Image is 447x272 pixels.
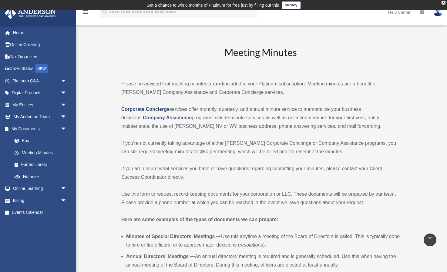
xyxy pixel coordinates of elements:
b: Annual Directors’ Meetings — [126,254,195,259]
li: An annual directors’ meeting is required and is generally scheduled. Use this when having the ann... [126,252,400,269]
a: My Documentsarrow_drop_down [4,123,76,135]
i: search [101,8,108,15]
a: survey [282,2,301,9]
a: Online Ordering [4,39,76,51]
a: Tax Organizers [4,51,76,63]
span: arrow_drop_down [61,87,73,99]
p: services offer monthly, quarterly, and annual minute service to memorialize your business decisio... [121,105,400,131]
a: Meeting Minutes [8,147,73,159]
strong: Here are some examples of the types of documents we can prepare: [121,217,278,222]
a: My Anderson Teamarrow_drop_down [4,111,76,123]
a: Order StatusNEW [4,63,76,75]
span: arrow_drop_down [61,75,73,87]
i: menu [82,8,89,16]
img: User Pic [433,8,442,16]
a: Digital Productsarrow_drop_down [4,87,76,99]
a: Events Calendar [4,207,76,219]
i: vertical_align_top [426,236,434,243]
h2: Meeting Minutes [121,46,400,71]
a: Box [8,135,76,147]
a: Company Assistance [143,115,192,120]
p: Use this form to request record-keeping documents for your corporation or LLC. These documents wi... [121,190,400,207]
a: menu [82,11,89,16]
a: Billingarrow_drop_down [4,194,76,207]
span: arrow_drop_down [61,183,73,195]
a: My Entitiesarrow_drop_down [4,99,76,111]
span: arrow_drop_down [61,194,73,207]
a: vertical_align_top [424,234,436,246]
span: arrow_drop_down [61,99,73,111]
a: Platinum Q&Aarrow_drop_down [4,75,76,87]
p: Please be advised that meeting minutes are included in your Platinum subscription. Meeting minute... [121,80,400,97]
a: Online Learningarrow_drop_down [4,183,76,195]
span: arrow_drop_down [61,123,73,135]
img: Anderson Advisors Platinum Portal [3,7,58,19]
a: Home [4,27,76,39]
strong: not [216,81,223,86]
span: arrow_drop_down [61,111,73,123]
a: Forms Library [8,159,76,171]
a: Corporate Concierge [121,107,170,112]
div: NEW [35,64,48,73]
em: resolutions [240,242,263,247]
b: Minutes of Special Directors’ Meetings — [126,234,221,239]
p: If you are unsure what services you have or have questions regarding submitting your minutes, ple... [121,164,400,181]
a: Notarize [8,171,76,183]
div: close [442,1,445,5]
p: If you’re not currently taking advantage of either [PERSON_NAME] Corporate Concierge or Company A... [121,139,400,156]
li: Use this anytime a meeting of the Board of Directors is called. This is typically done to hire or... [126,232,400,249]
div: Get a chance to win 6 months of Platinum for free just by filling out this [146,2,279,9]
